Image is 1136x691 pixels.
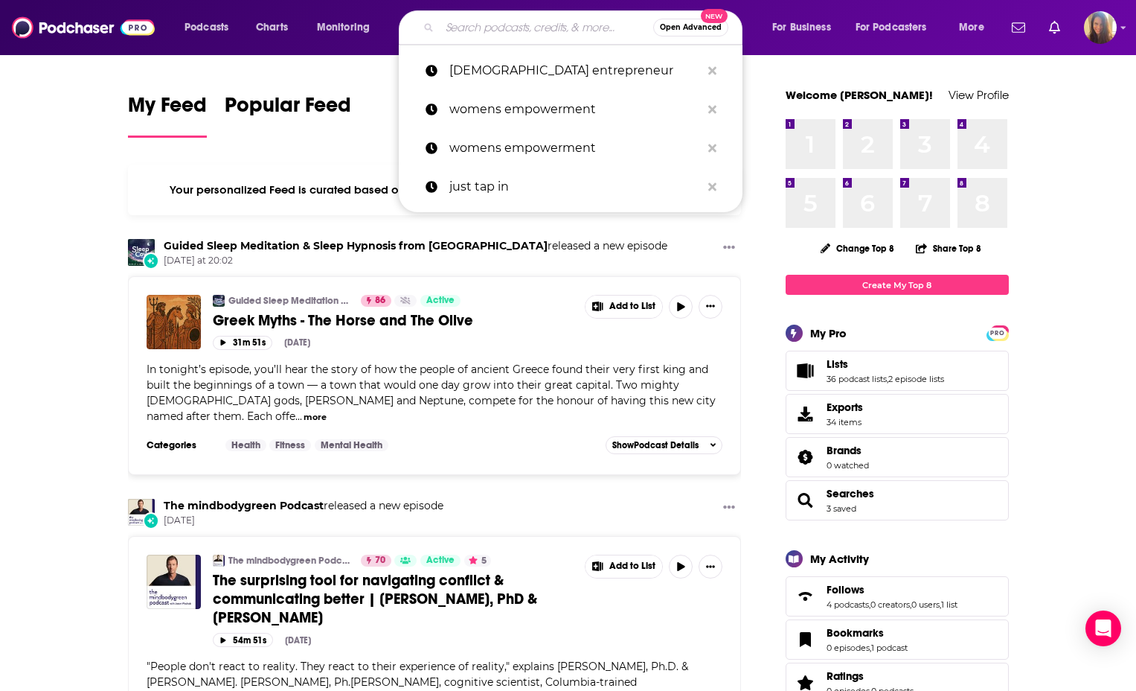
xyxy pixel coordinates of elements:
[164,499,443,513] h3: released a new episode
[1084,11,1117,44] span: Logged in as AHartman333
[606,436,723,454] button: ShowPodcast Details
[1043,15,1066,40] a: Show notifications dropdown
[827,357,944,371] a: Lists
[315,439,388,451] a: Mental Health
[12,13,155,42] img: Podchaser - Follow, Share and Rate Podcasts
[213,633,273,647] button: 54m 51s
[1006,15,1031,40] a: Show notifications dropdown
[213,555,225,567] img: The mindbodygreen Podcast
[827,417,863,427] span: 34 items
[827,401,863,414] span: Exports
[1084,11,1117,44] img: User Profile
[827,357,848,371] span: Lists
[810,552,869,566] div: My Activity
[147,363,716,423] span: In tonight’s episode, you’ll hear the story of how the people of ancient Greece found their very ...
[786,88,933,102] a: Welcome [PERSON_NAME]!
[717,499,741,518] button: Show More Button
[871,643,908,653] a: 1 podcast
[213,571,574,627] a: The surprising tool for navigating conflict & communicating better | [PERSON_NAME], PhD & [PERSON...
[449,129,701,168] p: womens empowerment
[786,351,1009,391] span: Lists
[915,234,982,263] button: Share Top 8
[910,599,911,610] span: ,
[147,295,201,349] img: Greek Myths - The Horse and The Olive
[786,576,1009,617] span: Follows
[307,16,389,39] button: open menu
[361,295,391,307] a: 86
[147,439,214,451] h3: Categories
[717,239,741,258] button: Show More Button
[426,553,455,568] span: Active
[827,444,861,457] span: Brands
[786,480,1009,520] span: Searches
[762,16,850,39] button: open menu
[870,643,871,653] span: ,
[791,447,821,468] a: Brands
[304,411,327,424] button: more
[869,599,870,610] span: ,
[940,599,941,610] span: ,
[786,620,1009,660] span: Bookmarks
[213,311,473,330] span: Greek Myths - The Horse and The Olive
[699,295,722,319] button: Show More Button
[464,555,491,567] button: 5
[701,9,728,23] span: New
[791,490,821,511] a: Searches
[128,92,207,138] a: My Feed
[295,410,302,423] span: ...
[827,487,874,500] span: Searches
[810,326,847,340] div: My Pro
[449,90,701,129] p: womens empowerment
[827,669,864,683] span: Ratings
[585,555,663,578] button: Show More Button
[174,16,248,39] button: open menu
[1084,11,1117,44] button: Show profile menu
[147,555,201,609] img: The surprising tool for navigating conflict & communicating better | Josh Davis, PhD & Greg Prosm...
[856,17,927,38] span: For Podcasters
[143,252,159,269] div: New Episode
[225,92,351,138] a: Popular Feed
[827,583,957,596] a: Follows
[772,17,831,38] span: For Business
[827,460,869,471] a: 0 watched
[426,293,455,308] span: Active
[449,51,701,90] p: female entrepreneur
[164,255,667,267] span: [DATE] at 20:02
[911,599,940,610] a: 0 users
[420,555,461,567] a: Active
[791,629,821,650] a: Bookmarks
[791,404,821,424] span: Exports
[399,129,742,168] a: womens empowerment
[213,295,225,307] img: Guided Sleep Meditation & Sleep Hypnosis from Sleep Cove
[827,599,869,610] a: 4 podcasts
[143,512,159,529] div: New Episode
[399,51,742,90] a: [DEMOGRAPHIC_DATA] entrepreneur
[440,16,653,39] input: Search podcasts, credits, & more...
[184,17,228,38] span: Podcasts
[164,499,324,512] a: The mindbodygreen Podcast
[827,626,884,640] span: Bookmarks
[128,499,155,526] a: The mindbodygreen Podcast
[317,17,370,38] span: Monitoring
[225,439,266,451] a: Health
[399,168,742,206] a: just tap in
[827,374,887,384] a: 36 podcast lists
[164,239,548,252] a: Guided Sleep Meditation & Sleep Hypnosis from Sleep Cove
[228,295,351,307] a: Guided Sleep Meditation & Sleep Hypnosis from [GEOGRAPHIC_DATA]
[128,165,742,215] div: Your personalized Feed is curated based on the Podcasts, Creators, Users, and Lists that you Follow.
[887,374,888,384] span: ,
[949,16,1003,39] button: open menu
[609,561,655,572] span: Add to List
[846,16,949,39] button: open menu
[827,626,908,640] a: Bookmarks
[213,571,537,627] span: The surprising tool for navigating conflict & communicating better | [PERSON_NAME], PhD & [PERSON...
[213,336,272,350] button: 31m 51s
[609,301,655,312] span: Add to List
[812,239,904,258] button: Change Top 8
[612,440,699,450] span: Show Podcast Details
[164,239,667,253] h3: released a new episode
